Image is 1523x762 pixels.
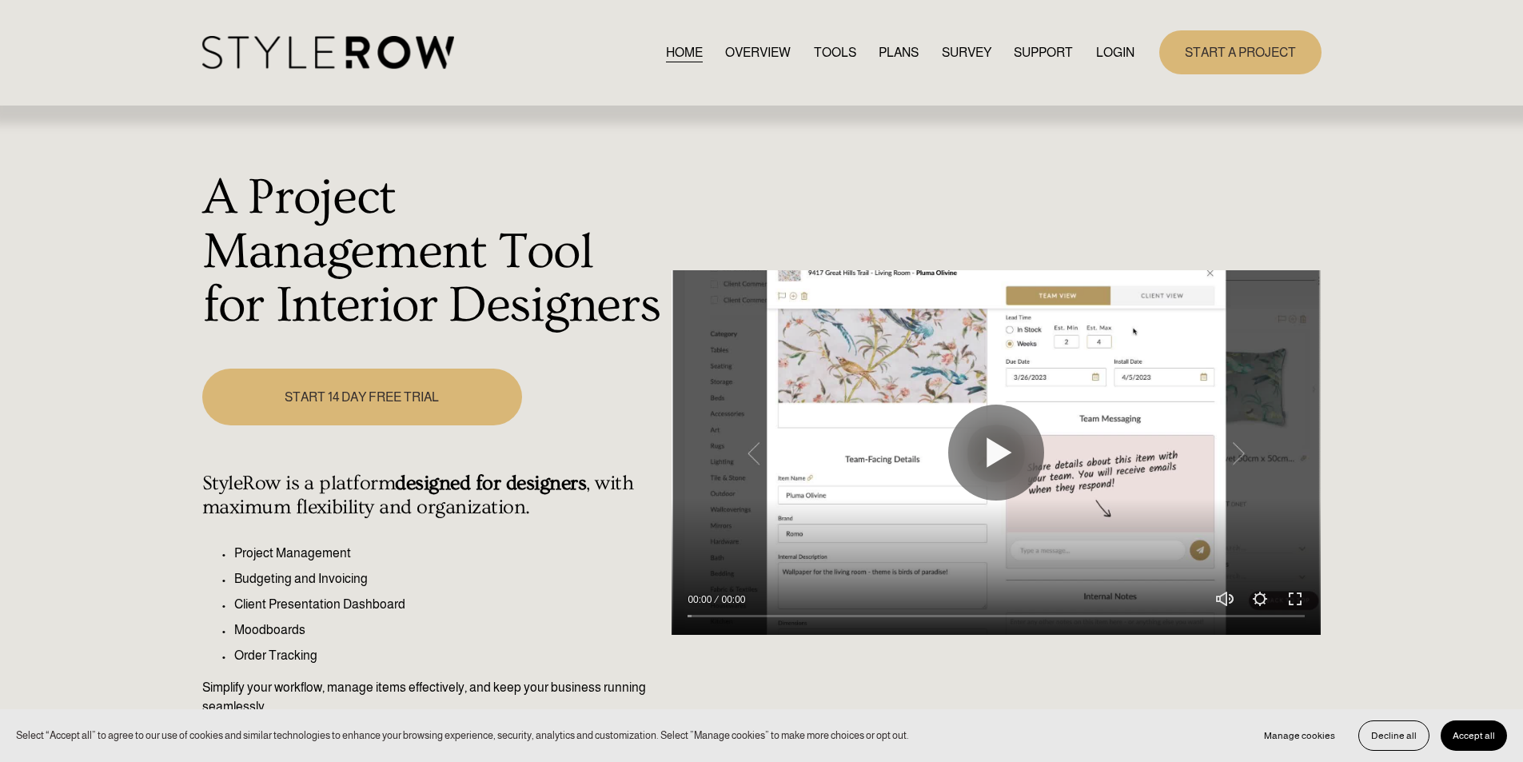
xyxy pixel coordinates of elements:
[948,405,1044,501] button: Play
[666,42,703,63] a: HOME
[202,171,664,333] h1: A Project Management Tool for Interior Designers
[688,592,716,608] div: Current time
[1014,42,1073,63] a: folder dropdown
[814,42,856,63] a: TOOLS
[716,592,749,608] div: Duration
[234,544,664,563] p: Project Management
[1014,43,1073,62] span: SUPPORT
[202,369,522,425] a: START 14 DAY FREE TRIAL
[395,472,586,495] strong: designed for designers
[234,569,664,588] p: Budgeting and Invoicing
[202,678,664,716] p: Simplify your workflow, manage items effectively, and keep your business running seamlessly.
[16,728,909,743] p: Select “Accept all” to agree to our use of cookies and similar technologies to enhance your brows...
[1252,720,1347,751] button: Manage cookies
[202,472,664,520] h4: StyleRow is a platform , with maximum flexibility and organization.
[1358,720,1429,751] button: Decline all
[942,42,991,63] a: SURVEY
[234,595,664,614] p: Client Presentation Dashboard
[202,36,454,69] img: StyleRow
[1096,42,1134,63] a: LOGIN
[1264,730,1335,741] span: Manage cookies
[1159,30,1322,74] a: START A PROJECT
[1453,730,1495,741] span: Accept all
[234,646,664,665] p: Order Tracking
[234,620,664,640] p: Moodboards
[1371,730,1417,741] span: Decline all
[1441,720,1507,751] button: Accept all
[688,611,1305,622] input: Seek
[725,42,791,63] a: OVERVIEW
[879,42,919,63] a: PLANS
